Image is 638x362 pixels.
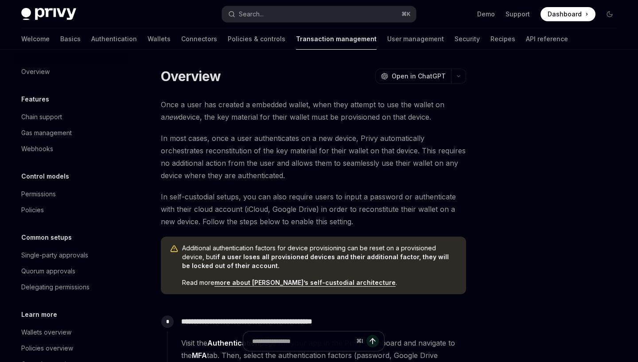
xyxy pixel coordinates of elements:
img: dark logo [21,8,76,20]
a: Recipes [490,28,515,50]
h5: Common setups [21,232,72,243]
span: Open in ChatGPT [392,72,446,81]
button: Send message [366,335,379,347]
a: Dashboard [541,7,595,21]
div: Webhooks [21,144,53,154]
a: Support [506,10,530,19]
a: Policies overview [14,340,128,356]
a: Single-party approvals [14,247,128,263]
span: In self-custodial setups, you can also require users to input a password or authenticate with the... [161,191,466,228]
a: Webhooks [14,141,128,157]
a: Permissions [14,186,128,202]
a: Chain support [14,109,128,125]
a: Delegating permissions [14,279,128,295]
div: Wallets overview [21,327,71,338]
a: API reference [526,28,568,50]
button: Open in ChatGPT [375,69,451,84]
a: Authentication [91,28,137,50]
a: Connectors [181,28,217,50]
div: Permissions [21,189,56,199]
div: Overview [21,66,50,77]
div: Policies [21,205,44,215]
a: Demo [477,10,495,19]
a: Transaction management [296,28,377,50]
span: Once a user has created a embedded wallet, when they attempt to use the wallet on a device, the k... [161,98,466,123]
h5: Features [21,94,49,105]
svg: Warning [170,245,179,253]
a: Basics [60,28,81,50]
a: Policies & controls [228,28,285,50]
a: Policies [14,202,128,218]
h5: Learn more [21,309,57,320]
span: Dashboard [548,10,582,19]
button: Open search [222,6,416,22]
a: Quorum approvals [14,263,128,279]
a: Gas management [14,125,128,141]
a: more about [PERSON_NAME]’s self-custodial architecture [214,279,396,287]
a: User management [387,28,444,50]
button: Toggle dark mode [603,7,617,21]
div: Single-party approvals [21,250,88,261]
div: Chain support [21,112,62,122]
div: Delegating permissions [21,282,89,292]
div: Gas management [21,128,72,138]
span: ⌘ K [401,11,411,18]
a: Welcome [21,28,50,50]
em: new [165,113,179,121]
a: Wallets overview [14,324,128,340]
a: Wallets [148,28,171,50]
a: Overview [14,64,128,80]
span: Read more . [182,278,457,287]
input: Ask a question... [252,331,353,351]
div: Policies overview [21,343,73,354]
a: Security [455,28,480,50]
h5: Control models [21,171,69,182]
h1: Overview [161,68,221,84]
span: In most cases, once a user authenticates on a new device, Privy automatically orchestrates recons... [161,132,466,182]
strong: if a user loses all provisioned devices and their additional factor, they will be locked out of t... [182,253,449,269]
div: Search... [239,9,264,19]
span: Additional authentication factors for device provisioning can be reset on a provisioned device, but [182,244,457,270]
div: Quorum approvals [21,266,75,276]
